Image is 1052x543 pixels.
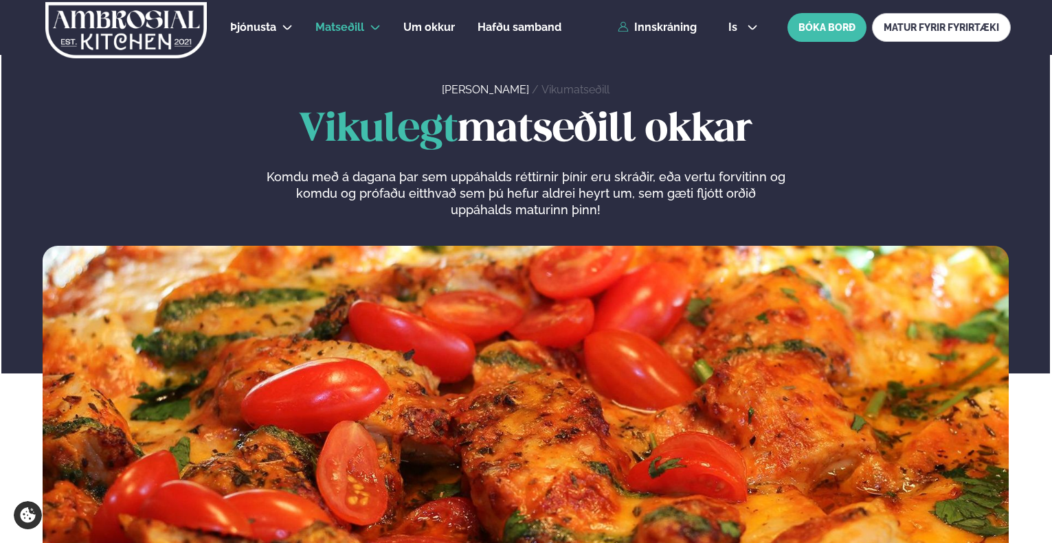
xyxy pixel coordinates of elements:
h1: matseðill okkar [43,108,1009,152]
a: Þjónusta [230,19,276,36]
span: is [728,22,741,33]
a: Innskráning [618,21,697,34]
span: / [532,83,541,96]
a: [PERSON_NAME] [442,83,529,96]
a: Hafðu samband [478,19,561,36]
span: Þjónusta [230,21,276,34]
a: Matseðill [315,19,364,36]
button: is [717,22,769,33]
span: Um okkur [403,21,455,34]
img: logo [44,2,208,58]
button: BÓKA BORÐ [787,13,866,42]
span: Hafðu samband [478,21,561,34]
a: Cookie settings [14,501,42,529]
a: Vikumatseðill [541,83,609,96]
a: Um okkur [403,19,455,36]
span: Vikulegt [299,111,458,149]
a: MATUR FYRIR FYRIRTÆKI [872,13,1011,42]
span: Matseðill [315,21,364,34]
p: Komdu með á dagana þar sem uppáhalds réttirnir þínir eru skráðir, eða vertu forvitinn og komdu og... [266,169,785,218]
